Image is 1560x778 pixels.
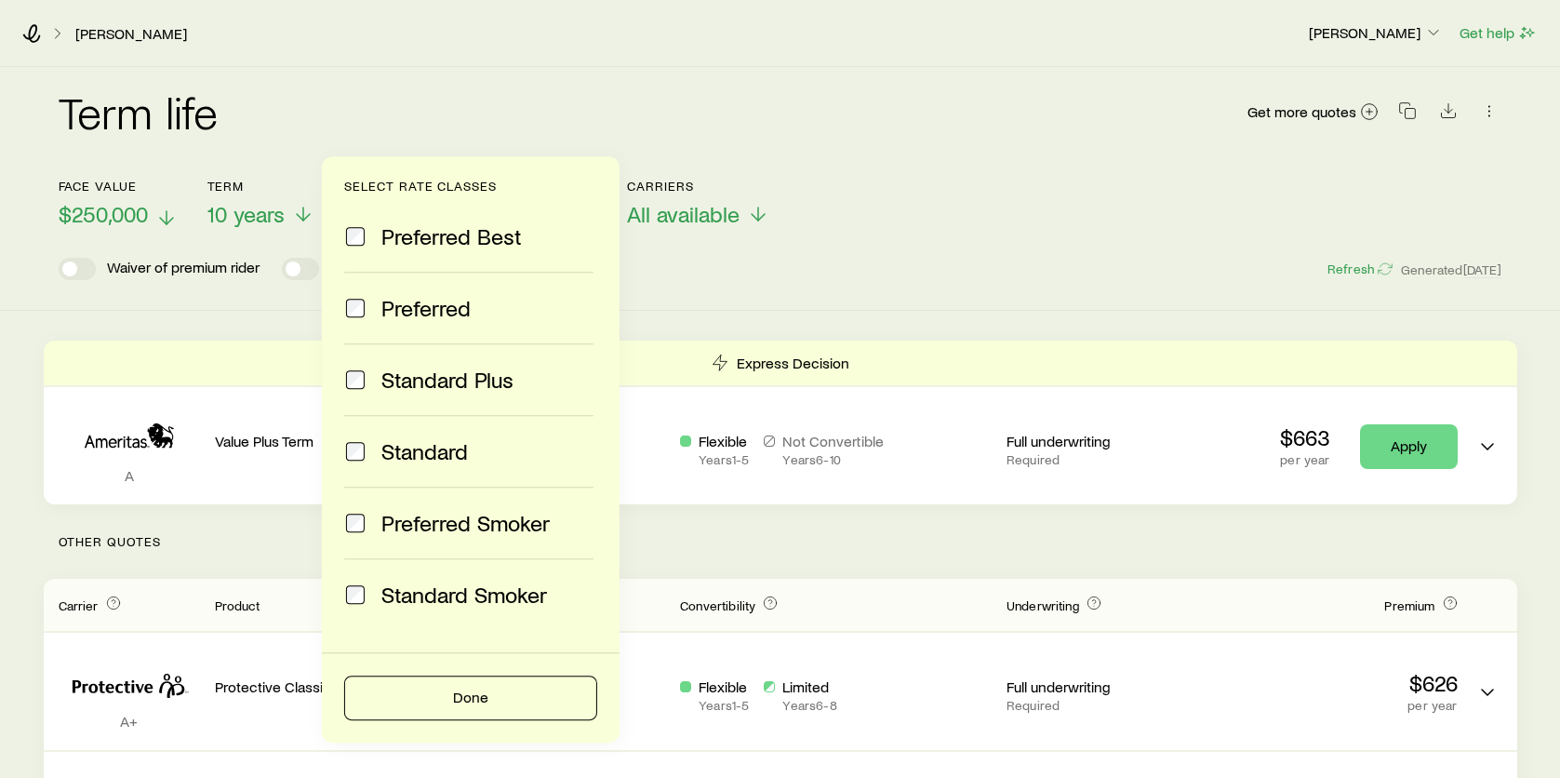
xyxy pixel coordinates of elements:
[346,227,365,246] input: Preferred Best
[1384,597,1434,613] span: Premium
[207,179,314,194] p: Term
[1007,452,1193,467] p: Required
[1247,101,1380,123] a: Get more quotes
[699,432,749,450] p: Flexible
[59,712,200,731] p: A+
[1007,432,1193,450] p: Full underwriting
[1459,22,1538,44] button: Get help
[59,597,99,613] span: Carrier
[381,223,522,249] span: Preferred Best
[1007,698,1193,713] p: Required
[1280,452,1330,467] p: per year
[1435,105,1461,123] a: Download CSV
[680,597,755,613] span: Convertibility
[699,677,749,696] p: Flexible
[344,179,597,194] p: Select rate classes
[59,89,219,134] h2: Term life
[1463,262,1502,278] span: [DATE]
[1280,424,1330,450] p: $663
[699,698,749,713] p: Years 1 - 5
[1327,261,1393,278] button: Refresh
[627,179,769,228] button: CarriersAll available
[1309,23,1443,42] p: [PERSON_NAME]
[59,466,200,485] p: A
[215,677,464,696] p: Protective Classic Choice Term
[737,354,849,372] p: Express Decision
[207,201,285,227] span: 10 years
[107,258,260,280] p: Waiver of premium rider
[1208,698,1458,713] p: per year
[627,201,740,227] span: All available
[782,452,884,467] p: Years 6 - 10
[74,25,188,43] a: [PERSON_NAME]
[782,432,884,450] p: Not Convertible
[59,201,148,227] span: $250,000
[215,597,260,613] span: Product
[1360,424,1458,469] a: Apply
[627,179,769,194] p: Carriers
[1308,22,1444,45] button: [PERSON_NAME]
[1401,262,1501,278] span: Generated
[207,179,314,228] button: Term10 years
[44,504,1517,579] p: Other Quotes
[59,179,178,194] p: Face value
[782,677,836,696] p: Limited
[1007,597,1079,613] span: Underwriting
[782,698,836,713] p: Years 6 - 8
[1208,670,1458,696] p: $626
[215,432,464,450] p: Value Plus Term
[1007,677,1193,696] p: Full underwriting
[59,179,178,228] button: Face value$250,000
[44,341,1517,504] div: Term quotes
[1247,104,1356,119] span: Get more quotes
[699,452,749,467] p: Years 1 - 5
